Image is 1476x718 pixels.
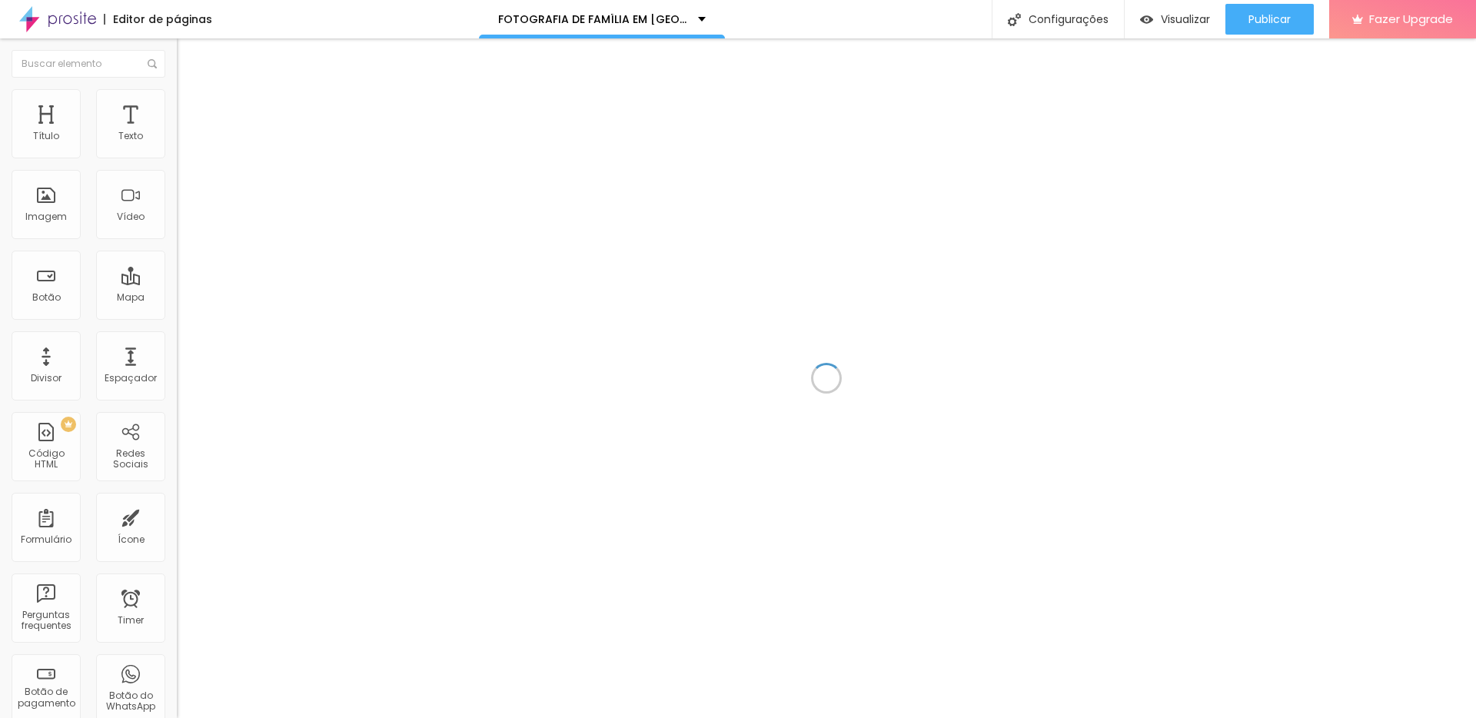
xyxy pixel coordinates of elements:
div: Botão de pagamento [15,686,76,709]
div: Timer [118,615,144,626]
div: Perguntas frequentes [15,610,76,632]
div: Editor de páginas [104,14,212,25]
span: Visualizar [1161,13,1210,25]
div: Texto [118,131,143,141]
div: Ícone [118,534,145,545]
div: Mapa [117,292,145,303]
div: Redes Sociais [100,448,161,470]
div: Título [33,131,59,141]
div: Vídeo [117,211,145,222]
p: FOTOGRAFIA DE FAMÍLIA EM [GEOGRAPHIC_DATA] [498,14,686,25]
div: Imagem [25,211,67,222]
div: Divisor [31,373,61,384]
input: Buscar elemento [12,50,165,78]
div: Formulário [21,534,71,545]
div: Código HTML [15,448,76,470]
span: Publicar [1248,13,1291,25]
img: Icone [1008,13,1021,26]
span: Fazer Upgrade [1369,12,1453,25]
img: Icone [148,59,157,68]
img: view-1.svg [1140,13,1153,26]
div: Botão [32,292,61,303]
div: Espaçador [105,373,157,384]
button: Visualizar [1125,4,1225,35]
div: Botão do WhatsApp [100,690,161,713]
button: Publicar [1225,4,1314,35]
